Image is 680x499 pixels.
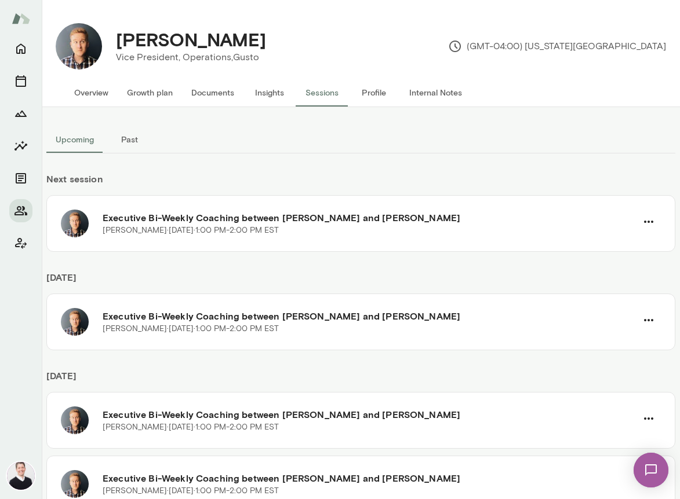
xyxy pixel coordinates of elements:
[9,167,32,190] button: Documents
[116,50,266,64] p: Vice President, Operations, Gusto
[103,471,637,485] h6: Executive Bi-Weekly Coaching between [PERSON_NAME] and [PERSON_NAME]
[9,232,32,255] button: Client app
[103,323,279,335] p: [PERSON_NAME] · [DATE] · 1:00 PM-2:00 PM EST
[9,69,32,93] button: Sessions
[46,126,675,153] div: basic tabs example
[65,79,118,107] button: Overview
[103,309,637,323] h6: Executive Bi-Weekly Coaching between [PERSON_NAME] and [PERSON_NAME]
[46,172,675,195] h6: Next session
[103,225,279,236] p: [PERSON_NAME] · [DATE] · 1:00 PM-2:00 PM EST
[103,211,637,225] h6: Executive Bi-Weekly Coaching between [PERSON_NAME] and [PERSON_NAME]
[243,79,296,107] button: Insights
[9,37,32,60] button: Home
[12,8,30,30] img: Mento
[46,369,675,392] h6: [DATE]
[348,79,400,107] button: Profile
[116,28,266,50] h4: [PERSON_NAME]
[56,23,102,69] img: Michael Hutto
[103,421,279,433] p: [PERSON_NAME] · [DATE] · 1:00 PM-2:00 PM EST
[103,408,637,421] h6: Executive Bi-Weekly Coaching between [PERSON_NAME] and [PERSON_NAME]
[9,134,32,157] button: Insights
[400,79,471,107] button: Internal Notes
[182,79,243,107] button: Documents
[46,126,103,153] button: Upcoming
[118,79,182,107] button: Growth plan
[9,102,32,125] button: Growth Plan
[46,270,675,293] h6: [DATE]
[103,485,279,497] p: [PERSON_NAME] · [DATE] · 1:00 PM-2:00 PM EST
[9,199,32,222] button: Members
[103,126,155,153] button: Past
[296,79,348,107] button: Sessions
[448,39,666,53] p: (GMT-04:00) [US_STATE][GEOGRAPHIC_DATA]
[7,462,35,490] img: Dustin Lucien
